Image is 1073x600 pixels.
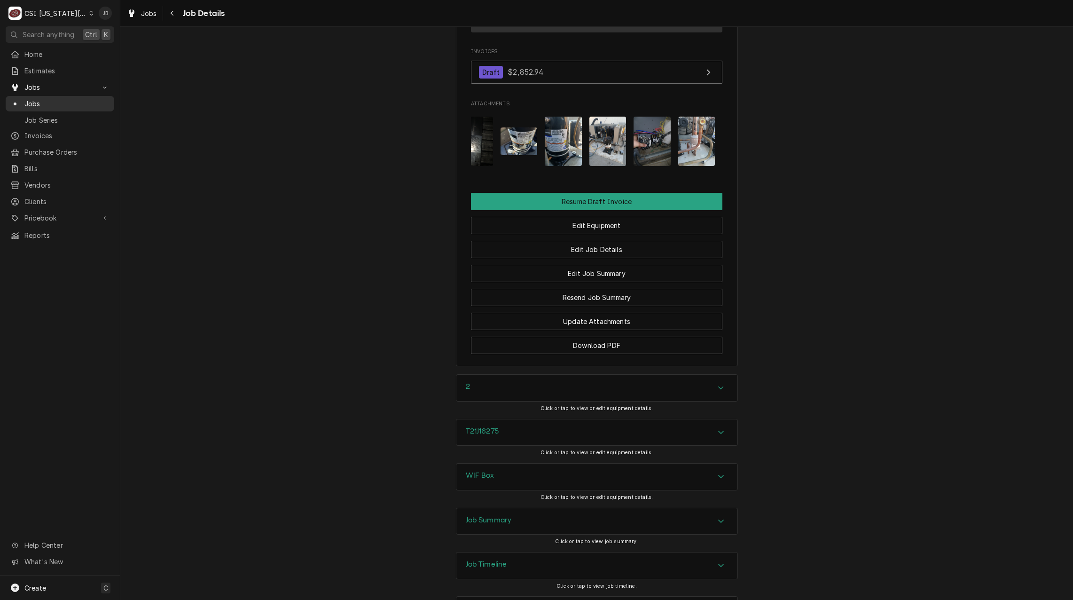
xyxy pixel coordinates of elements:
span: Attachments [471,109,722,174]
span: Click or tap to view job summary. [555,538,638,545]
span: Click or tap to view job timeline. [556,583,636,589]
a: Go to Jobs [6,79,114,95]
div: CSI [US_STATE][GEOGRAPHIC_DATA] [24,8,86,18]
button: Navigate back [165,6,180,21]
span: Bills [24,164,110,174]
span: Pricebook [24,213,95,223]
a: Job Series [6,112,114,128]
span: Vendors [24,180,110,190]
span: Estimates [24,66,110,76]
button: Accordion Details Expand Trigger [456,508,737,535]
div: Accordion Header [456,508,737,535]
a: Reports [6,228,114,243]
div: T21J16275 [456,419,738,446]
div: Button Group Row [471,234,722,258]
a: Go to What's New [6,554,114,569]
span: Job Details [180,7,225,20]
a: Clients [6,194,114,209]
img: oOj00rkxTYqq8clrnaVY [589,117,627,166]
span: K [104,30,108,39]
div: Button Group Row [471,210,722,234]
span: Invoices [471,48,722,55]
button: Update Attachments [471,313,722,330]
a: Vendors [6,177,114,193]
span: $2,852.94 [508,67,543,77]
span: Ctrl [85,30,97,39]
div: 2 [456,374,738,402]
span: Jobs [24,99,110,109]
div: WIF Box [456,463,738,490]
a: Go to Pricebook [6,210,114,226]
a: Bills [6,161,114,176]
button: Download PDF [471,337,722,354]
span: Help Center [24,540,109,550]
button: Resend Job Summary [471,289,722,306]
button: Accordion Details Expand Trigger [456,419,737,446]
span: Jobs [24,82,95,92]
img: iNydKBFwRKlc6GLyUb4B [634,117,671,166]
button: Edit Equipment [471,217,722,234]
div: Accordion Header [456,375,737,401]
span: Create [24,584,46,592]
div: Job Summary [456,508,738,535]
span: Purchase Orders [24,147,110,157]
button: Edit Job Summary [471,265,722,282]
div: Button Group Row [471,306,722,330]
div: Accordion Header [456,419,737,446]
button: Accordion Details Expand Trigger [456,553,737,579]
div: C [8,7,22,20]
button: Resume Draft Invoice [471,193,722,210]
h3: Job Summary [466,516,512,525]
a: Home [6,47,114,62]
span: Clients [24,197,110,206]
div: Button Group Row [471,282,722,306]
div: JB [99,7,112,20]
h3: T21J16275 [466,427,499,436]
div: CSI Kansas City's Avatar [8,7,22,20]
a: Jobs [6,96,114,111]
span: Attachments [471,100,722,108]
span: Job Series [24,115,110,125]
h3: Job Timeline [466,560,507,569]
div: Job Timeline [456,552,738,579]
h3: 2 [466,382,470,391]
button: Edit Job Details [471,241,722,258]
img: QDFvF0JSQ568Cs2kcx0S [501,127,538,155]
div: Draft [479,66,503,79]
div: Attachments [471,100,722,174]
img: 2TgKsMAJSm25YgIcvCTS [545,117,582,166]
img: 7gNq9WSsTaDRGrsj16bO [456,117,493,166]
div: Invoices [471,48,722,88]
span: Click or tap to view or edit equipment details. [540,405,653,411]
a: View Invoice [471,61,722,84]
div: Button Group [471,193,722,354]
span: What's New [24,557,109,567]
div: Joshua Bennett's Avatar [99,7,112,20]
span: Click or tap to view or edit equipment details. [540,494,653,500]
span: Click or tap to view or edit equipment details. [540,450,653,456]
button: Accordion Details Expand Trigger [456,464,737,490]
button: Accordion Details Expand Trigger [456,375,737,401]
div: Accordion Header [456,553,737,579]
div: Button Group Row [471,193,722,210]
span: Home [24,49,110,59]
img: dtm32oR5TSDV0kgJXCnT [678,117,715,166]
a: Estimates [6,63,114,79]
h3: WIF Box [466,471,494,480]
span: Reports [24,230,110,240]
span: Jobs [141,8,157,18]
a: Jobs [123,6,161,21]
div: Button Group Row [471,330,722,354]
a: Go to Help Center [6,537,114,553]
div: Button Group Row [471,258,722,282]
a: Purchase Orders [6,144,114,160]
button: Search anythingCtrlK [6,26,114,43]
span: Search anything [23,30,74,39]
span: Invoices [24,131,110,141]
span: C [103,583,108,593]
div: Accordion Header [456,464,737,490]
a: Invoices [6,128,114,143]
